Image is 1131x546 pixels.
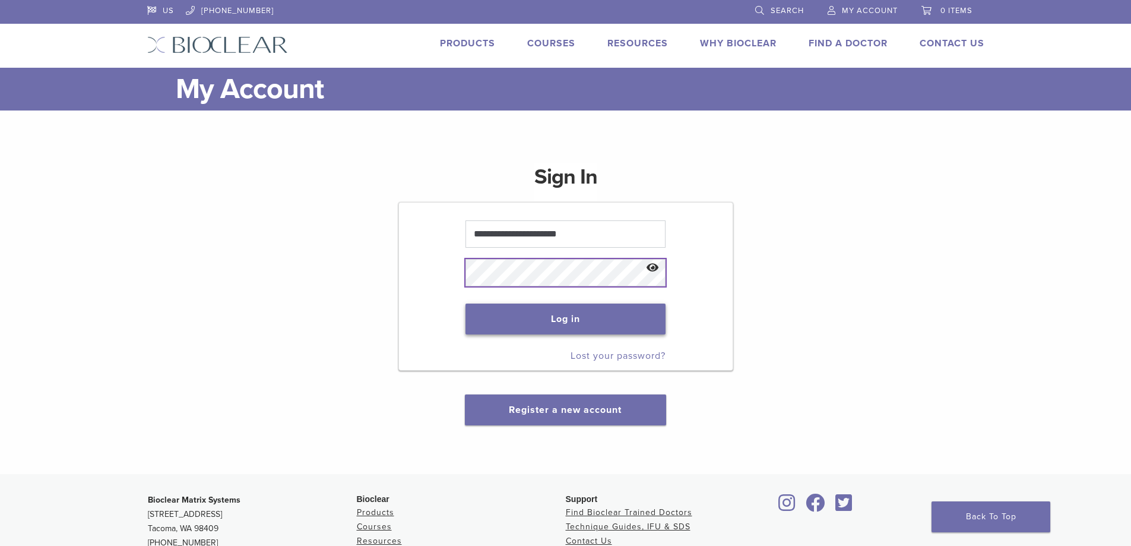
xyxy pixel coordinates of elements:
[357,494,389,504] span: Bioclear
[176,68,984,111] h1: My Account
[534,163,597,201] h1: Sign In
[940,6,972,15] span: 0 items
[920,37,984,49] a: Contact Us
[465,394,666,425] button: Register a new account
[566,494,598,504] span: Support
[775,501,800,513] a: Bioclear
[357,536,402,546] a: Resources
[357,522,392,532] a: Courses
[700,37,777,49] a: Why Bioclear
[566,507,692,517] a: Find Bioclear Trained Doctors
[832,501,857,513] a: Bioclear
[566,522,690,532] a: Technique Guides, IFU & SDS
[465,304,666,334] button: Log in
[148,495,240,505] strong: Bioclear Matrix Systems
[357,507,394,517] a: Products
[802,501,829,513] a: Bioclear
[509,404,622,416] a: Register a new account
[571,350,666,362] a: Lost your password?
[607,37,668,49] a: Resources
[809,37,888,49] a: Find A Doctor
[527,37,575,49] a: Courses
[566,536,612,546] a: Contact Us
[771,6,804,15] span: Search
[842,6,898,15] span: My Account
[147,36,288,53] img: Bioclear
[932,501,1050,532] a: Back To Top
[640,253,666,283] button: Show password
[440,37,495,49] a: Products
